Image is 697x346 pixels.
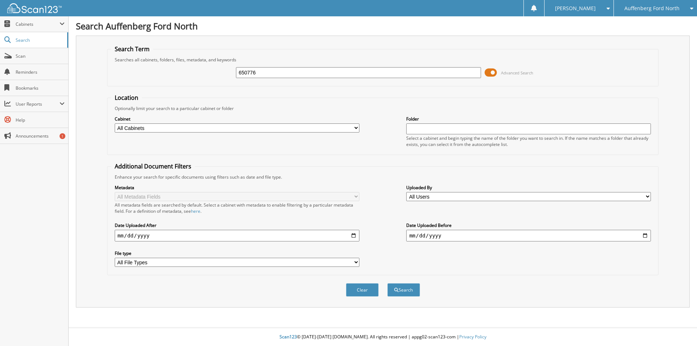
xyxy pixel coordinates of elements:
[16,85,65,91] span: Bookmarks
[191,208,200,214] a: here
[501,70,533,76] span: Advanced Search
[16,133,65,139] span: Announcements
[7,3,62,13] img: scan123-logo-white.svg
[115,222,359,228] label: Date Uploaded After
[406,135,651,147] div: Select a cabinet and begin typing the name of the folder you want to search in. If the name match...
[115,250,359,256] label: File type
[115,116,359,122] label: Cabinet
[346,283,379,297] button: Clear
[69,328,697,346] div: © [DATE]-[DATE] [DOMAIN_NAME]. All rights reserved | appg02-scan123-com |
[16,53,65,59] span: Scan
[115,184,359,191] label: Metadata
[76,20,690,32] h1: Search Auffenberg Ford North
[406,116,651,122] label: Folder
[459,334,486,340] a: Privacy Policy
[111,105,655,111] div: Optionally limit your search to a particular cabinet or folder
[555,6,596,11] span: [PERSON_NAME]
[16,37,64,43] span: Search
[111,162,195,170] legend: Additional Document Filters
[60,133,65,139] div: 1
[16,117,65,123] span: Help
[111,57,655,63] div: Searches all cabinets, folders, files, metadata, and keywords
[111,174,655,180] div: Enhance your search for specific documents using filters such as date and file type.
[406,222,651,228] label: Date Uploaded Before
[16,21,60,27] span: Cabinets
[16,69,65,75] span: Reminders
[406,230,651,241] input: end
[111,94,142,102] legend: Location
[16,101,60,107] span: User Reports
[387,283,420,297] button: Search
[115,230,359,241] input: start
[406,184,651,191] label: Uploaded By
[624,6,680,11] span: Auffenberg Ford North
[661,311,697,346] iframe: Chat Widget
[115,202,359,214] div: All metadata fields are searched by default. Select a cabinet with metadata to enable filtering b...
[280,334,297,340] span: Scan123
[111,45,153,53] legend: Search Term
